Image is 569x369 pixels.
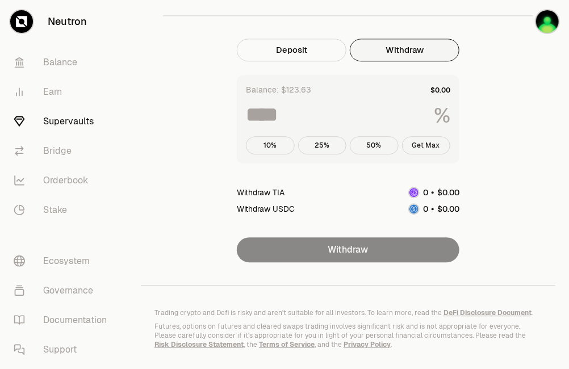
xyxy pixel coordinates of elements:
a: Earn [5,77,123,107]
button: 25% [298,136,347,154]
a: Supervaults [5,107,123,136]
button: Deposit [237,39,346,61]
a: Bridge [5,136,123,166]
a: DeFi Disclosure Document [444,308,532,317]
button: Withdraw [350,39,459,61]
button: 50% [350,136,399,154]
button: Get Max [402,136,451,154]
img: USDC Logo [409,204,419,213]
a: Documentation [5,305,123,335]
p: Trading crypto and Defi is risky and aren't suitable for all investors. To learn more, read the . [154,308,542,317]
span: % [434,104,450,127]
a: Privacy Policy [344,340,391,349]
a: Terms of Service [259,340,315,349]
img: TIA Logo [409,188,419,197]
img: Axelar1 [536,10,559,33]
button: 10% [246,136,295,154]
a: Risk Disclosure Statement [154,340,244,349]
a: Balance [5,48,123,77]
div: Withdraw USDC [237,203,295,215]
a: Orderbook [5,166,123,195]
div: Withdraw TIA [237,187,284,198]
p: Futures, options on futures and cleared swaps trading involves significant risk and is not approp... [154,322,542,349]
a: Ecosystem [5,246,123,276]
a: Stake [5,195,123,225]
a: Support [5,335,123,364]
a: Governance [5,276,123,305]
div: Balance: $123.63 [246,84,311,95]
